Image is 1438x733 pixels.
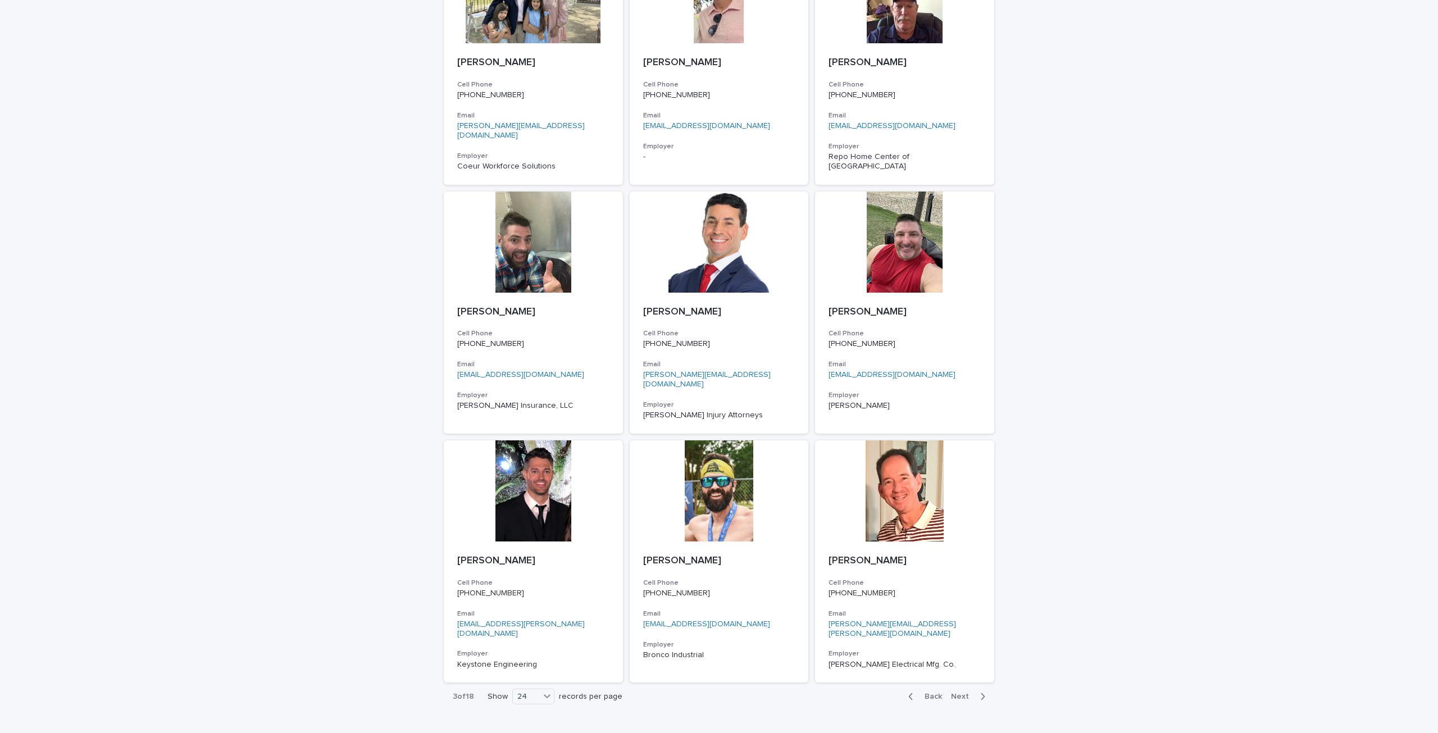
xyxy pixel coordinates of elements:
h3: Employer [457,649,609,658]
a: [PERSON_NAME]Cell Phone[PHONE_NUMBER]Email[PERSON_NAME][EMAIL_ADDRESS][PERSON_NAME][DOMAIN_NAME]E... [815,440,994,682]
a: [PERSON_NAME]Cell Phone[PHONE_NUMBER]Email[PERSON_NAME][EMAIL_ADDRESS][DOMAIN_NAME]Employer[PERSO... [630,192,809,434]
h3: Employer [457,391,609,400]
h3: Cell Phone [829,579,981,588]
span: Next [951,693,976,700]
a: [PHONE_NUMBER] [457,589,524,597]
p: Bronco Industrial [643,650,795,660]
p: [PERSON_NAME] [457,57,609,69]
div: 24 [513,691,540,703]
a: [EMAIL_ADDRESS][DOMAIN_NAME] [829,122,955,130]
p: [PERSON_NAME] [643,555,795,567]
a: [PHONE_NUMBER] [643,340,710,348]
h3: Email [643,609,795,618]
h3: Employer [829,391,981,400]
a: [EMAIL_ADDRESS][DOMAIN_NAME] [643,620,770,628]
button: Back [899,691,946,702]
h3: Email [643,111,795,120]
a: [EMAIL_ADDRESS][PERSON_NAME][DOMAIN_NAME] [457,620,585,638]
p: 3 of 18 [444,683,483,711]
a: [PHONE_NUMBER] [643,91,710,99]
p: records per page [559,692,622,702]
p: Coeur Workforce Solutions [457,162,609,171]
h3: Employer [829,649,981,658]
a: [PHONE_NUMBER] [457,91,524,99]
a: [PHONE_NUMBER] [829,340,895,348]
p: Show [488,692,508,702]
a: [PERSON_NAME]Cell Phone[PHONE_NUMBER]Email[EMAIL_ADDRESS][PERSON_NAME][DOMAIN_NAME]EmployerKeysto... [444,440,623,682]
a: [PERSON_NAME][EMAIL_ADDRESS][PERSON_NAME][DOMAIN_NAME] [829,620,956,638]
a: [PERSON_NAME]Cell Phone[PHONE_NUMBER]Email[EMAIL_ADDRESS][DOMAIN_NAME]Employer[PERSON_NAME] [815,192,994,434]
h3: Cell Phone [457,579,609,588]
a: [EMAIL_ADDRESS][DOMAIN_NAME] [829,371,955,379]
p: [PERSON_NAME] Insurance, LLC [457,401,609,411]
h3: Cell Phone [457,329,609,338]
p: [PERSON_NAME] [829,57,981,69]
p: Repo Home Center of [GEOGRAPHIC_DATA] [829,152,981,171]
h3: Email [829,360,981,369]
p: [PERSON_NAME] Injury Attorneys [643,411,795,420]
a: [PHONE_NUMBER] [829,91,895,99]
a: [PHONE_NUMBER] [829,589,895,597]
h3: Employer [643,400,795,409]
a: [PERSON_NAME]Cell Phone[PHONE_NUMBER]Email[EMAIL_ADDRESS][DOMAIN_NAME]Employer[PERSON_NAME] Insur... [444,192,623,434]
p: [PERSON_NAME] [829,555,981,567]
a: [EMAIL_ADDRESS][DOMAIN_NAME] [643,122,770,130]
h3: Cell Phone [643,80,795,89]
p: [PERSON_NAME] [457,555,609,567]
p: [PERSON_NAME] [829,306,981,318]
h3: Cell Phone [829,80,981,89]
h3: Email [457,609,609,618]
h3: Employer [643,142,795,151]
p: - [643,152,795,162]
h3: Employer [457,152,609,161]
h3: Email [829,609,981,618]
a: [PHONE_NUMBER] [643,589,710,597]
h3: Employer [643,640,795,649]
p: [PERSON_NAME] [643,57,795,69]
h3: Email [643,360,795,369]
h3: Cell Phone [643,579,795,588]
p: [PERSON_NAME] [457,306,609,318]
h3: Email [829,111,981,120]
a: [EMAIL_ADDRESS][DOMAIN_NAME] [457,371,584,379]
h3: Employer [829,142,981,151]
h3: Cell Phone [457,80,609,89]
p: [PERSON_NAME] Electrical Mfg. Co. [829,660,981,670]
a: [PERSON_NAME][EMAIL_ADDRESS][DOMAIN_NAME] [457,122,585,139]
a: [PHONE_NUMBER] [457,340,524,348]
a: [PERSON_NAME][EMAIL_ADDRESS][DOMAIN_NAME] [643,371,771,388]
span: Back [918,693,942,700]
h3: Cell Phone [829,329,981,338]
h3: Email [457,111,609,120]
p: [PERSON_NAME] [643,306,795,318]
h3: Email [457,360,609,369]
h3: Cell Phone [643,329,795,338]
p: [PERSON_NAME] [829,401,981,411]
p: Keystone Engineering [457,660,609,670]
button: Next [946,691,994,702]
a: [PERSON_NAME]Cell Phone[PHONE_NUMBER]Email[EMAIL_ADDRESS][DOMAIN_NAME]EmployerBronco Industrial [630,440,809,682]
